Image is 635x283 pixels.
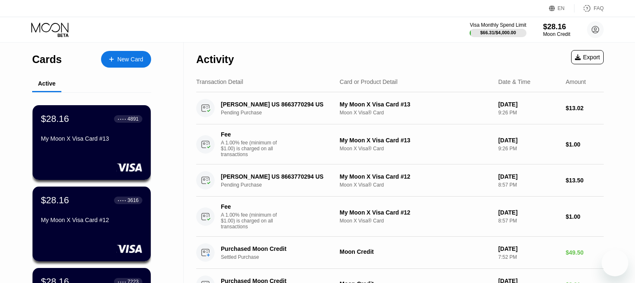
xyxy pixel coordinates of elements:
[498,101,559,108] div: [DATE]
[571,50,604,64] div: Export
[340,209,492,216] div: My Moon X Visa Card #12
[340,78,398,85] div: Card or Product Detail
[33,105,151,180] div: $28.16● ● ● ●4891My Moon X Visa Card #13
[498,254,559,260] div: 7:52 PM
[575,54,600,61] div: Export
[127,197,139,203] div: 3616
[221,101,335,108] div: [PERSON_NAME] US 8663770294 US
[221,140,283,157] div: A 1.00% fee (minimum of $1.00) is charged on all transactions
[566,141,604,148] div: $1.00
[480,30,516,35] div: $66.31 / $4,000.00
[498,110,559,116] div: 9:26 PM
[118,199,126,202] div: ● ● ● ●
[196,237,604,269] div: Purchased Moon CreditSettled PurchaseMoon Credit[DATE]7:52 PM$49.50
[41,217,142,223] div: My Moon X Visa Card #12
[38,80,56,87] div: Active
[566,105,604,111] div: $13.02
[196,124,604,164] div: FeeA 1.00% fee (minimum of $1.00) is charged on all transactionsMy Moon X Visa Card #13Moon X Vis...
[196,78,243,85] div: Transaction Detail
[221,245,335,252] div: Purchased Moon Credit
[41,114,69,124] div: $28.16
[470,22,526,28] div: Visa Monthly Spend Limit
[543,31,570,37] div: Moon Credit
[33,187,151,261] div: $28.16● ● ● ●3616My Moon X Visa Card #12
[221,110,344,116] div: Pending Purchase
[340,110,492,116] div: Moon X Visa® Card
[221,212,283,230] div: A 1.00% fee (minimum of $1.00) is charged on all transactions
[221,173,335,180] div: [PERSON_NAME] US 8663770294 US
[117,56,143,63] div: New Card
[566,78,586,85] div: Amount
[498,137,559,144] div: [DATE]
[340,218,492,224] div: Moon X Visa® Card
[498,218,559,224] div: 8:57 PM
[566,249,604,256] div: $49.50
[498,146,559,152] div: 9:26 PM
[566,213,604,220] div: $1.00
[221,182,344,188] div: Pending Purchase
[221,203,279,210] div: Fee
[41,195,69,206] div: $28.16
[498,245,559,252] div: [DATE]
[498,173,559,180] div: [DATE]
[594,5,604,11] div: FAQ
[127,116,139,122] div: 4891
[41,135,142,142] div: My Moon X Visa Card #13
[543,23,570,31] div: $28.16
[340,173,492,180] div: My Moon X Visa Card #12
[118,280,126,283] div: ● ● ● ●
[574,4,604,13] div: FAQ
[340,248,492,255] div: Moon Credit
[32,53,62,66] div: Cards
[340,146,492,152] div: Moon X Visa® Card
[340,137,492,144] div: My Moon X Visa Card #13
[196,92,604,124] div: [PERSON_NAME] US 8663770294 USPending PurchaseMy Moon X Visa Card #13Moon X Visa® Card[DATE]9:26 ...
[498,78,530,85] div: Date & Time
[558,5,565,11] div: EN
[196,53,234,66] div: Activity
[340,182,492,188] div: Moon X Visa® Card
[498,182,559,188] div: 8:57 PM
[221,254,344,260] div: Settled Purchase
[470,22,526,37] div: Visa Monthly Spend Limit$66.31/$4,000.00
[221,131,279,138] div: Fee
[118,118,126,120] div: ● ● ● ●
[498,209,559,216] div: [DATE]
[566,177,604,184] div: $13.50
[101,51,151,68] div: New Card
[549,4,574,13] div: EN
[340,101,492,108] div: My Moon X Visa Card #13
[196,197,604,237] div: FeeA 1.00% fee (minimum of $1.00) is charged on all transactionsMy Moon X Visa Card #12Moon X Vis...
[602,250,628,276] iframe: Button to launch messaging window
[543,23,570,37] div: $28.16Moon Credit
[196,164,604,197] div: [PERSON_NAME] US 8663770294 USPending PurchaseMy Moon X Visa Card #12Moon X Visa® Card[DATE]8:57 ...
